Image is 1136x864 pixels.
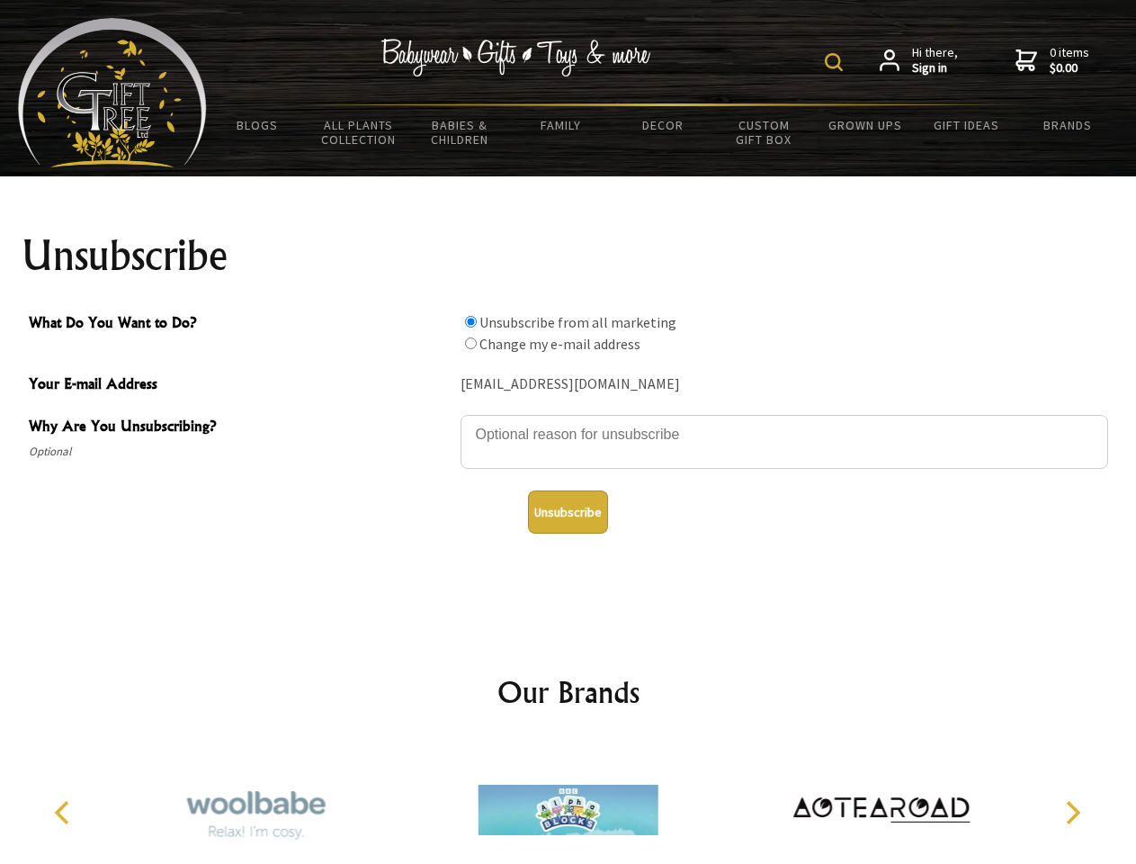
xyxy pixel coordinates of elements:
label: Unsubscribe from all marketing [479,313,676,331]
a: BLOGS [207,106,309,144]
a: Brands [1017,106,1119,144]
a: Babies & Children [409,106,511,158]
span: Your E-mail Address [29,373,452,399]
img: Babyware - Gifts - Toys and more... [18,18,207,167]
img: product search [825,53,843,71]
input: What Do You Want to Do? [465,337,477,349]
button: Next [1052,793,1092,832]
span: Hi there, [912,45,958,76]
textarea: Why Are You Unsubscribing? [461,415,1108,469]
span: 0 items [1050,44,1089,76]
a: All Plants Collection [309,106,410,158]
label: Change my e-mail address [479,335,640,353]
a: 0 items$0.00 [1015,45,1089,76]
img: Babywear - Gifts - Toys & more [381,39,651,76]
input: What Do You Want to Do? [465,316,477,328]
h2: Our Brands [36,670,1101,714]
h1: Unsubscribe [22,234,1115,277]
a: Custom Gift Box [713,106,815,158]
div: [EMAIL_ADDRESS][DOMAIN_NAME] [461,371,1108,399]
span: Optional [29,441,452,463]
button: Previous [45,793,85,832]
a: Family [511,106,613,144]
span: Why Are You Unsubscribing? [29,415,452,441]
button: Unsubscribe [528,490,608,534]
span: What Do You Want to Do? [29,311,452,337]
a: Gift Ideas [916,106,1017,144]
strong: Sign in [912,60,958,76]
a: Decor [612,106,713,144]
a: Hi there,Sign in [880,45,958,76]
a: Grown Ups [814,106,916,144]
strong: $0.00 [1050,60,1089,76]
